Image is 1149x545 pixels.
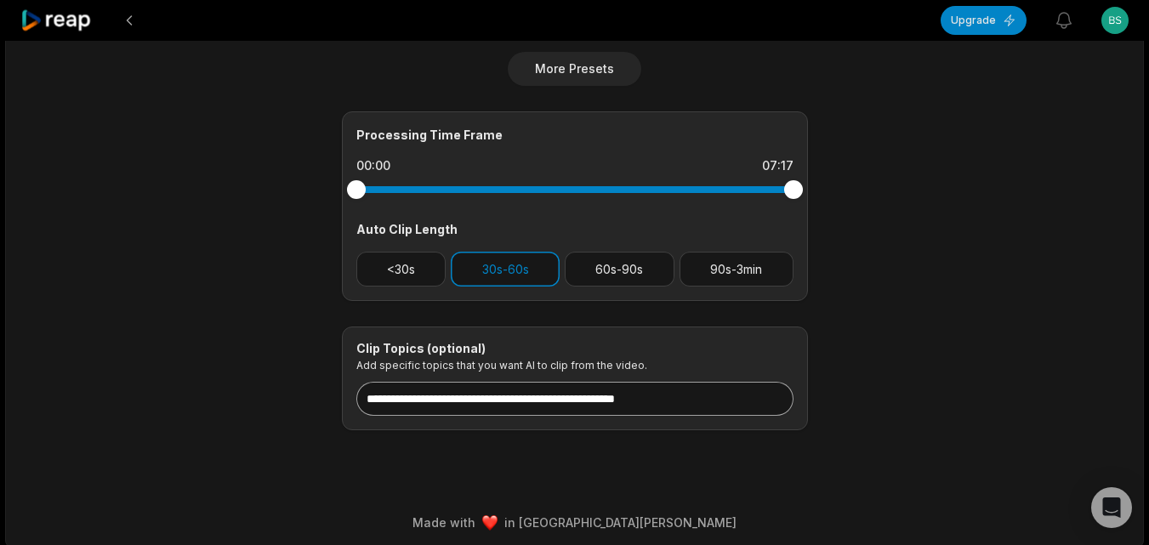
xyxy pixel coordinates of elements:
p: Add specific topics that you want AI to clip from the video. [356,359,793,372]
div: Auto Clip Length [356,220,793,238]
button: 60s-90s [565,252,674,287]
button: More Presets [508,52,641,86]
img: heart emoji [482,515,498,531]
div: Clip Topics (optional) [356,341,793,356]
div: 07:17 [762,157,793,174]
div: 00:00 [356,157,390,174]
button: 90s-3min [680,252,793,287]
div: Processing Time Frame [356,126,793,144]
button: 30s-60s [451,252,560,287]
div: Open Intercom Messenger [1091,487,1132,528]
button: Upgrade [941,6,1027,35]
button: <30s [356,252,447,287]
div: Made with in [GEOGRAPHIC_DATA][PERSON_NAME] [21,514,1128,531]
